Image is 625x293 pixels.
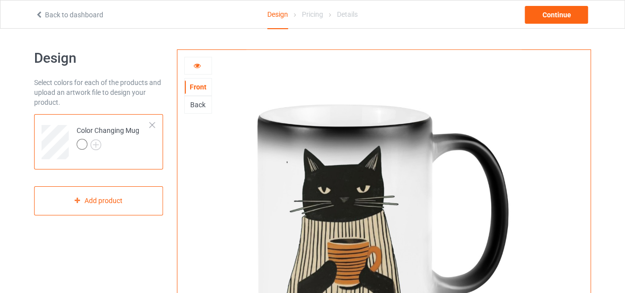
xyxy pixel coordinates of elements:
h1: Design [34,49,163,67]
img: svg+xml;base64,PD94bWwgdmVyc2lvbj0iMS4wIiBlbmNvZGluZz0iVVRGLTgiPz4KPHN2ZyB3aWR0aD0iMjJweCIgaGVpZ2... [90,139,101,150]
div: Add product [34,186,163,215]
div: Color Changing Mug [34,114,163,169]
div: Pricing [302,0,323,28]
div: Continue [525,6,588,24]
div: Design [267,0,288,29]
div: Back [185,100,211,110]
div: Select colors for each of the products and upload an artwork file to design your product. [34,78,163,107]
div: Details [337,0,358,28]
div: Color Changing Mug [77,126,139,149]
div: Front [185,82,211,92]
a: Back to dashboard [35,11,103,19]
